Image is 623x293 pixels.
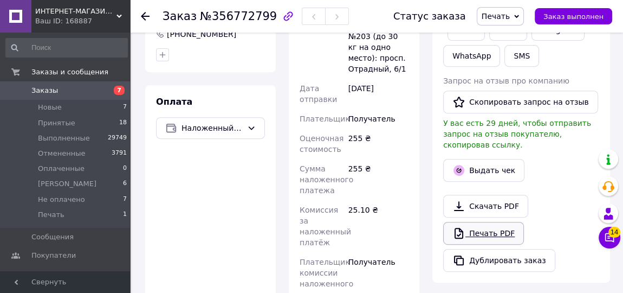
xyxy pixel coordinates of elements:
span: Сообщения [31,232,74,242]
span: Заказы [31,86,58,95]
span: Печать [38,210,64,220]
span: Отмененные [38,149,85,158]
span: 18 [119,118,127,128]
span: Запрос на отзыв про компанию [443,77,569,85]
div: 255 ₴ [346,129,411,159]
span: 1 [123,210,127,220]
span: Оплата [156,97,192,107]
span: 6 [123,179,127,189]
span: Покупатели [31,251,76,260]
span: 29749 [108,133,127,143]
span: 3791 [112,149,127,158]
button: Заказ выполнен [535,8,612,24]
span: Заказ [163,10,197,23]
span: №356772799 [200,10,277,23]
span: Не оплачено [38,195,85,205]
span: Печать [482,12,510,21]
span: Комиссия за наложенный платёж [300,206,351,247]
div: Получатель [346,109,411,129]
div: [GEOGRAPHIC_DATA] ([GEOGRAPHIC_DATA].), №203 (до 30 кг на одно место): просп. Отрадный, 6/1 [346,5,411,79]
button: SMS [504,45,539,67]
span: ИНТЕРНЕТ-МАГАЗИН "EVENT DECOR" [35,7,116,16]
input: Поиск [5,38,128,58]
button: Выдать чек [443,159,524,182]
a: Печать PDF [443,222,524,245]
span: Новые [38,103,62,112]
div: 255 ₴ [346,159,411,200]
span: Плательщик [300,114,350,123]
span: 14 [608,227,620,238]
span: Наложенный платеж [181,122,243,134]
span: Дата отправки [300,84,337,104]
span: Оценочная стоимость [300,134,343,154]
span: 7 [123,195,127,205]
span: Принятые [38,118,75,128]
div: Ваш ID: 168887 [35,16,130,26]
div: Статус заказа [393,11,466,22]
a: Скачать PDF [443,195,528,218]
button: Чат с покупателем14 [599,227,620,249]
span: 7 [123,103,127,112]
span: 0 [123,164,127,174]
span: Сумма наложенного платежа [300,164,353,195]
span: Заказ выполнен [543,12,603,21]
div: [PHONE_NUMBER] [166,29,237,40]
span: [PERSON_NAME] [38,179,96,189]
a: WhatsApp [443,45,500,67]
div: Вернуться назад [141,11,150,22]
span: Оплаченные [38,164,85,174]
div: 25.10 ₴ [346,200,411,252]
span: У вас есть 29 дней, чтобы отправить запрос на отзыв покупателю, скопировав ссылку. [443,119,591,149]
span: Выполненные [38,133,90,143]
div: [DATE] [346,79,411,109]
button: Скопировать запрос на отзыв [443,91,598,113]
button: Дублировать заказ [443,249,555,272]
span: Заказы и сообщения [31,67,108,77]
span: 7 [114,86,125,95]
